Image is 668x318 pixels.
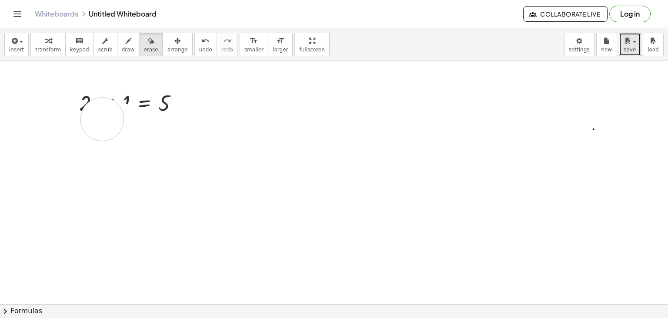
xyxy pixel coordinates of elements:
button: settings [564,33,595,56]
button: insert [4,33,29,56]
span: load [648,47,659,53]
button: save [619,33,641,56]
button: transform [30,33,66,56]
button: format_sizelarger [268,33,293,56]
span: draw [122,47,135,53]
button: load [643,33,664,56]
span: larger [273,47,288,53]
button: scrub [94,33,117,56]
button: fullscreen [294,33,329,56]
span: smaller [244,47,264,53]
span: keypad [70,47,89,53]
span: settings [569,47,590,53]
i: undo [201,36,210,46]
span: arrange [167,47,188,53]
button: arrange [163,33,193,56]
span: Collaborate Live [531,10,600,18]
button: format_sizesmaller [240,33,268,56]
span: redo [221,47,233,53]
button: Toggle navigation [10,7,24,21]
button: keyboardkeypad [65,33,94,56]
span: erase [144,47,158,53]
span: scrub [98,47,113,53]
i: format_size [276,36,284,46]
span: insert [9,47,24,53]
i: keyboard [75,36,83,46]
button: redoredo [217,33,238,56]
span: save [624,47,636,53]
span: new [601,47,612,53]
button: erase [139,33,163,56]
button: Log in [609,6,651,22]
span: fullscreen [299,47,324,53]
i: format_size [250,36,258,46]
span: transform [35,47,61,53]
button: new [596,33,617,56]
button: undoundo [194,33,217,56]
button: Collaborate Live [523,6,608,22]
span: undo [199,47,212,53]
a: Whiteboards [35,10,78,18]
button: draw [117,33,140,56]
i: redo [223,36,231,46]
